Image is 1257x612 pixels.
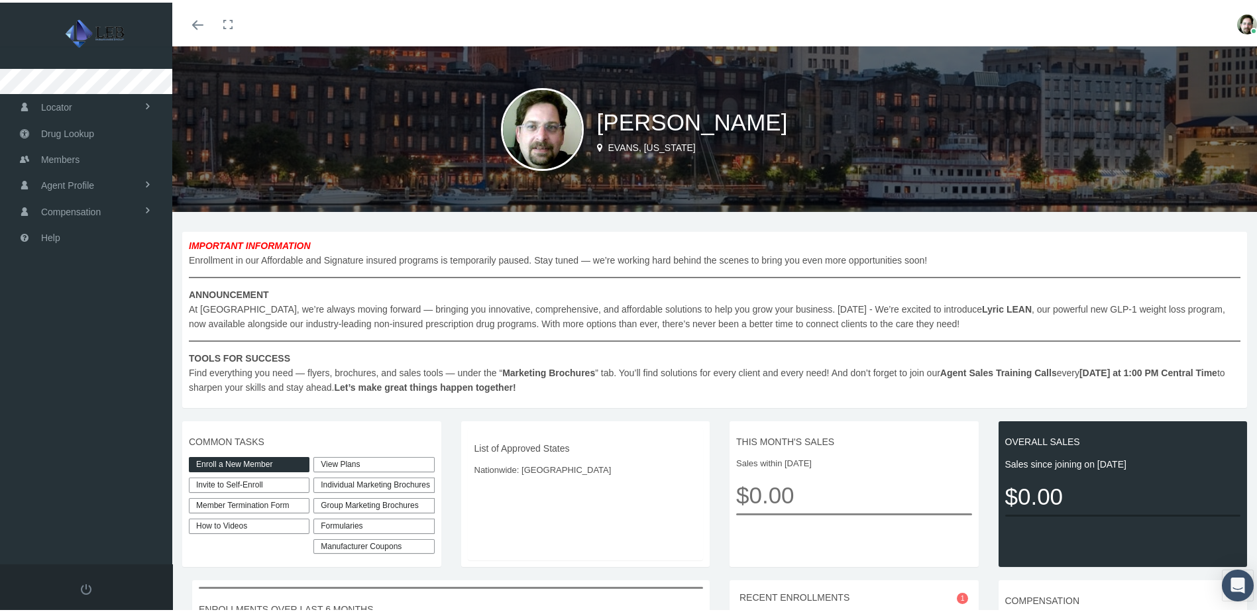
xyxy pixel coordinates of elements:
span: Agent Profile [41,170,94,195]
div: Open Intercom Messenger [1222,567,1254,599]
b: ANNOUNCEMENT [189,287,269,297]
a: Invite to Self-Enroll [189,475,309,490]
span: EVANS, [US_STATE] [608,140,695,150]
span: COMPENSATION [1005,591,1241,605]
span: [PERSON_NAME] [597,107,788,132]
div: Group Marketing Brochures [313,495,434,511]
b: TOOLS FOR SUCCESS [189,350,290,361]
span: Locator [41,92,72,117]
span: OVERALL SALES [1005,432,1241,446]
span: Enrollment in our Affordable and Signature insured programs is temporarily paused. Stay tuned — w... [189,236,1240,392]
span: RECENT ENROLLMENTS [739,589,849,600]
span: Sales since joining on [DATE] [1005,454,1241,469]
a: How to Videos [189,516,309,531]
span: List of Approved States [474,438,697,453]
a: Manufacturer Coupons [313,536,434,552]
div: Formularies [313,516,434,531]
span: Compensation [41,197,101,222]
span: Sales within [DATE] [736,454,972,468]
span: 1 [957,590,969,601]
b: IMPORTANT INFORMATION [189,238,311,248]
b: Marketing Brochures [502,365,595,376]
img: S_Profile_Picture_10842.jpg [501,85,584,168]
span: COMMON TASKS [189,432,435,446]
span: Drug Lookup [41,119,94,144]
span: $0.00 [736,474,972,511]
b: Let’s make great things happen together! [334,380,516,390]
span: Members [41,144,80,170]
b: [DATE] at 1:00 PM Central Time [1079,365,1217,376]
a: View Plans [313,454,434,470]
a: Enroll a New Member [189,454,309,470]
span: Nationwide: [GEOGRAPHIC_DATA] [474,461,697,474]
b: Agent Sales Training Calls [940,365,1057,376]
span: $0.00 [1005,476,1241,512]
img: S_Profile_Picture_10842.jpg [1237,12,1257,32]
div: Individual Marketing Brochures [313,475,434,490]
b: Lyric LEAN [982,301,1032,312]
a: Member Termination Form [189,495,309,511]
span: Help [41,223,60,248]
span: THIS MONTH'S SALES [736,432,972,446]
img: LEB INSURANCE GROUP [17,15,176,48]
